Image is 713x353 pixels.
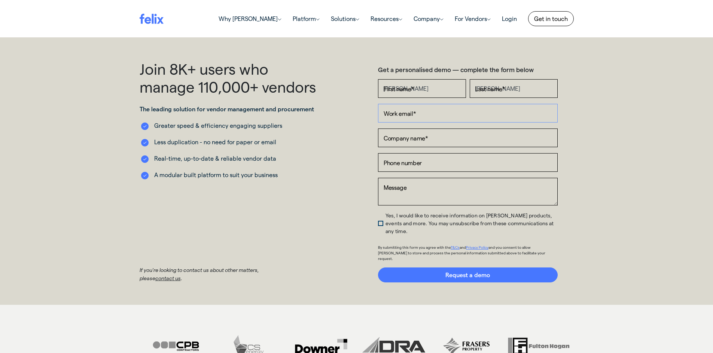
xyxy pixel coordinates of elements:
a: T&Cs [451,245,460,250]
a: contact us [155,275,181,281]
a: Company [408,11,449,26]
li: Greater speed & efficiency engaging suppliers [140,121,319,130]
input: Request a demo [378,267,558,282]
span: By submitting this form you agree with the [378,245,451,250]
a: Get in touch [528,11,574,26]
li: Real-time, up-to-date & reliable vendor data [140,154,319,163]
h1: Join 8K+ users who manage 110,000+ vendors [140,60,319,96]
strong: Get a personalised demo — complete the form below [378,66,534,73]
a: Platform [287,11,325,26]
p: If you're looking to contact us about other matters, please . [140,266,289,283]
a: Login [496,11,522,26]
a: Why [PERSON_NAME] [213,11,287,26]
strong: The leading solution for vendor management and procurement [140,105,314,112]
span: Yes, I would like to receive information on [PERSON_NAME] products, events and more. You may unsu... [386,212,554,234]
span: and you consent to allow [PERSON_NAME] to store and process the personal information submitted ab... [378,245,545,261]
a: Privacy Policy [466,245,488,250]
a: For Vendors [449,11,496,26]
a: Resources [365,11,408,26]
img: felix logo [140,13,164,24]
li: A modular built platform to suit your business [140,170,319,179]
a: Solutions [325,11,365,26]
span: and [460,245,466,250]
li: Less duplication - no need for paper or email [140,137,319,146]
